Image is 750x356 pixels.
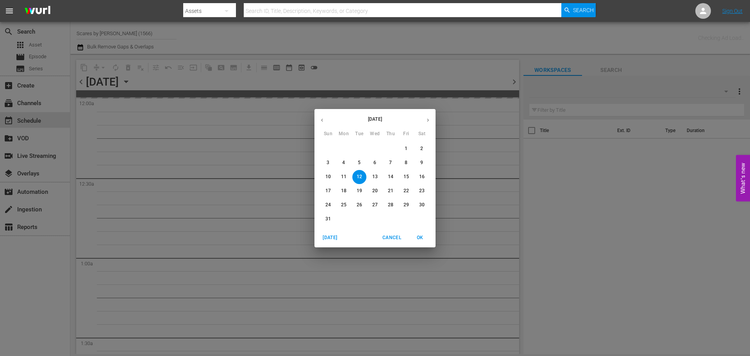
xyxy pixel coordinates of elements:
button: 5 [352,156,366,170]
button: 23 [415,184,429,198]
p: 1 [405,145,407,152]
button: 29 [399,198,413,212]
button: 10 [321,170,335,184]
p: 30 [419,202,425,208]
span: [DATE] [321,234,339,242]
button: 24 [321,198,335,212]
p: 6 [373,159,376,166]
button: 25 [337,198,351,212]
a: Sign Out [722,8,743,14]
p: 19 [357,188,362,194]
button: 13 [368,170,382,184]
p: 21 [388,188,393,194]
span: OK [411,234,429,242]
button: 18 [337,184,351,198]
p: 11 [341,174,346,180]
p: 13 [372,174,378,180]
p: 17 [325,188,331,194]
button: 27 [368,198,382,212]
button: 14 [384,170,398,184]
button: [DATE] [318,231,343,244]
span: Tue [352,130,366,138]
span: Thu [384,130,398,138]
button: 15 [399,170,413,184]
p: 9 [420,159,423,166]
p: 20 [372,188,378,194]
p: 27 [372,202,378,208]
button: 21 [384,184,398,198]
p: 14 [388,174,393,180]
button: 19 [352,184,366,198]
p: 28 [388,202,393,208]
span: Search [573,3,594,17]
p: [DATE] [330,116,420,123]
span: Sat [415,130,429,138]
button: 11 [337,170,351,184]
button: Cancel [379,231,404,244]
button: 20 [368,184,382,198]
button: 4 [337,156,351,170]
button: 7 [384,156,398,170]
span: Fri [399,130,413,138]
p: 25 [341,202,346,208]
span: Sun [321,130,335,138]
p: 18 [341,188,346,194]
button: 26 [352,198,366,212]
p: 16 [419,174,425,180]
button: 1 [399,142,413,156]
button: 17 [321,184,335,198]
img: ans4CAIJ8jUAAAAAAAAAAAAAAAAAAAAAAAAgQb4GAAAAAAAAAAAAAAAAAAAAAAAAJMjXAAAAAAAAAAAAAAAAAAAAAAAAgAT5G... [19,2,56,20]
p: 29 [404,202,409,208]
button: 22 [399,184,413,198]
p: 26 [357,202,362,208]
span: Wed [368,130,382,138]
p: 4 [342,159,345,166]
p: 3 [327,159,329,166]
p: 2 [420,145,423,152]
button: 6 [368,156,382,170]
button: 8 [399,156,413,170]
button: 9 [415,156,429,170]
p: 7 [389,159,392,166]
button: 12 [352,170,366,184]
span: Cancel [382,234,401,242]
button: 16 [415,170,429,184]
button: 28 [384,198,398,212]
span: Mon [337,130,351,138]
p: 22 [404,188,409,194]
p: 12 [357,174,362,180]
p: 31 [325,216,331,222]
button: 2 [415,142,429,156]
p: 10 [325,174,331,180]
button: 3 [321,156,335,170]
button: Open Feedback Widget [736,155,750,201]
span: menu [5,6,14,16]
p: 15 [404,174,409,180]
button: 31 [321,212,335,226]
button: 30 [415,198,429,212]
p: 5 [358,159,361,166]
p: 8 [405,159,407,166]
p: 23 [419,188,425,194]
button: OK [407,231,432,244]
p: 24 [325,202,331,208]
